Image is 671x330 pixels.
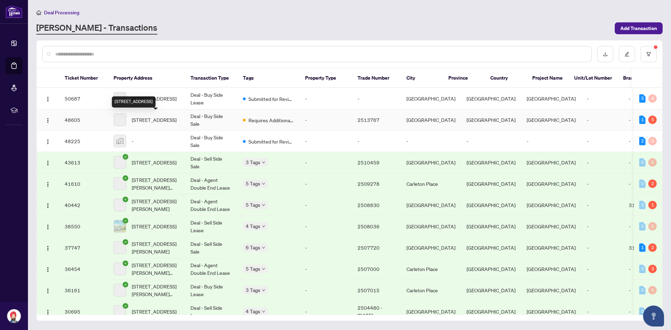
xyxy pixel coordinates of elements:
[639,116,645,124] div: 1
[401,280,461,301] td: Carleton Place
[45,203,51,208] img: Logo
[42,199,53,211] button: Logo
[248,95,294,103] span: Submitted for Review
[112,96,156,108] div: [STREET_ADDRESS]
[300,258,352,280] td: -
[59,109,108,131] td: 48605
[639,222,645,230] div: 0
[59,280,108,301] td: 36161
[42,178,53,189] button: Logo
[639,94,645,103] div: 5
[59,216,108,237] td: 38550
[132,197,179,213] span: [STREET_ADDRESS][PERSON_NAME]
[185,216,237,237] td: Deal - Sell Side Lease
[45,309,51,315] img: Logo
[603,52,608,57] span: download
[185,109,237,131] td: Deal - Buy Side Sale
[581,195,623,216] td: -
[185,280,237,301] td: Deal - Buy Side Lease
[300,68,352,88] th: Property Type
[185,131,237,152] td: Deal - Buy Side Sale
[108,68,185,88] th: Property Address
[581,237,623,258] td: -
[185,237,237,258] td: Deal - Sell Side Sale
[352,131,401,152] td: -
[521,195,581,216] td: [GEOGRAPHIC_DATA]
[300,280,352,301] td: -
[123,239,128,245] span: check-circle
[352,237,401,258] td: 2507720
[114,135,126,147] img: thumbnail-img
[185,301,237,322] td: Deal - Sell Side Lease
[45,139,51,145] img: Logo
[639,179,645,188] div: 0
[597,46,613,62] button: download
[461,173,521,195] td: [GEOGRAPHIC_DATA]
[185,152,237,173] td: Deal - Sell Side Sale
[521,301,581,322] td: [GEOGRAPHIC_DATA]
[6,5,22,18] img: logo
[648,179,657,188] div: 2
[300,109,352,131] td: -
[300,173,352,195] td: -
[248,138,294,145] span: Submitted for Review
[461,258,521,280] td: [GEOGRAPHIC_DATA]
[401,301,461,322] td: [GEOGRAPHIC_DATA]
[300,216,352,237] td: -
[639,307,645,316] div: 0
[185,195,237,216] td: Deal - Agent Double End Lease
[352,109,401,131] td: 2513767
[246,222,260,230] span: 4 Tags
[132,95,176,102] span: [STREET_ADDRESS]
[352,88,401,109] td: -
[132,222,176,230] span: [STREET_ADDRESS]
[581,301,623,322] td: -
[7,309,21,323] img: Profile Icon
[648,116,657,124] div: 5
[262,182,265,185] span: down
[123,282,128,287] span: check-circle
[648,137,657,145] div: 0
[42,114,53,125] button: Logo
[641,46,657,62] button: filter
[45,96,51,102] img: Logo
[123,197,128,202] span: check-circle
[639,137,645,145] div: 2
[461,216,521,237] td: [GEOGRAPHIC_DATA]
[132,308,176,315] span: [STREET_ADDRESS]
[581,88,623,109] td: -
[581,152,623,173] td: -
[45,288,51,294] img: Logo
[45,245,51,251] img: Logo
[59,173,108,195] td: 41610
[185,258,237,280] td: Deal - Agent Double End Lease
[123,175,128,181] span: check-circle
[352,173,401,195] td: 2509278
[461,109,521,131] td: [GEOGRAPHIC_DATA]
[639,201,645,209] div: 0
[262,246,265,249] span: down
[461,237,521,258] td: [GEOGRAPHIC_DATA]
[262,267,265,271] span: down
[42,242,53,253] button: Logo
[132,176,179,191] span: [STREET_ADDRESS][PERSON_NAME][PERSON_NAME]
[639,158,645,167] div: 0
[461,301,521,322] td: [GEOGRAPHIC_DATA]
[648,243,657,252] div: 2
[461,195,521,216] td: [GEOGRAPHIC_DATA]
[246,179,260,188] span: 5 Tags
[648,286,657,294] div: 0
[352,216,401,237] td: 2508036
[639,286,645,294] div: 0
[45,118,51,123] img: Logo
[42,135,53,147] button: Logo
[300,152,352,173] td: -
[581,131,623,152] td: -
[123,303,128,309] span: check-circle
[401,109,461,131] td: [GEOGRAPHIC_DATA]
[581,173,623,195] td: -
[521,152,581,173] td: [GEOGRAPHIC_DATA]
[45,267,51,272] img: Logo
[185,68,237,88] th: Transaction Type
[185,173,237,195] td: Deal - Agent Double End Lease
